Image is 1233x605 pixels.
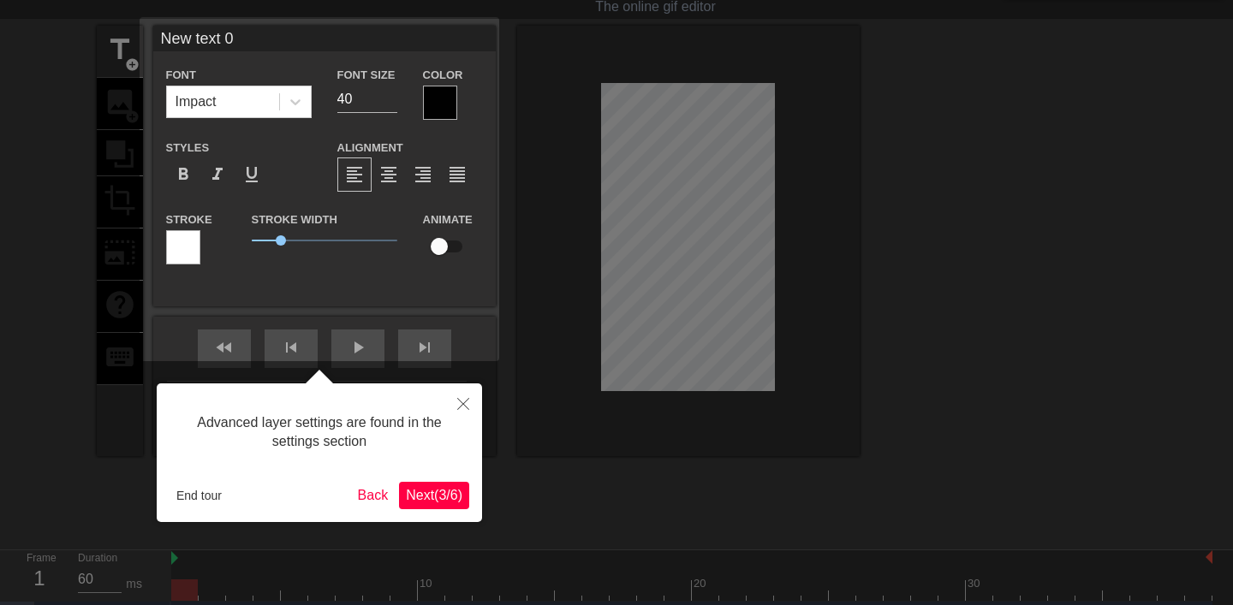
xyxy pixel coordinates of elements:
button: Back [351,482,396,509]
span: Next ( 3 / 6 ) [406,488,462,502]
div: Advanced layer settings are found in the settings section [170,396,469,469]
button: Close [444,383,482,423]
button: Next [399,482,469,509]
button: End tour [170,483,229,508]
